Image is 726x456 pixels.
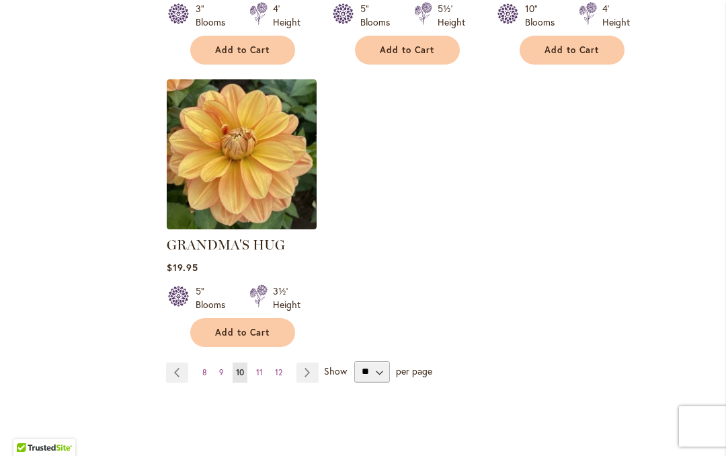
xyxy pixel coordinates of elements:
span: Add to Cart [380,44,435,56]
div: 5½' Height [438,2,465,29]
a: 8 [199,363,210,383]
span: $19.95 [167,261,198,274]
span: Add to Cart [544,44,600,56]
span: 11 [256,367,263,377]
div: 5" Blooms [360,2,398,29]
div: 3" Blooms [196,2,233,29]
button: Add to Cart [190,36,295,65]
span: 9 [219,367,224,377]
iframe: Launch Accessibility Center [10,408,48,446]
button: Add to Cart [355,36,460,65]
a: 9 [216,363,227,383]
a: 11 [253,363,266,383]
span: per page [396,364,432,377]
div: 5" Blooms [196,284,233,311]
span: Show [324,364,347,377]
div: 4' Height [602,2,630,29]
span: 12 [275,367,282,377]
a: 12 [272,363,286,383]
a: GRANDMA'S HUG [167,237,285,253]
a: GRANDMA'S HUG [167,219,317,232]
span: 10 [236,367,244,377]
img: GRANDMA'S HUG [167,79,317,229]
span: Add to Cart [215,327,270,338]
span: 8 [202,367,207,377]
div: 4' Height [273,2,300,29]
div: 10" Blooms [525,2,563,29]
span: Add to Cart [215,44,270,56]
button: Add to Cart [520,36,624,65]
div: 3½' Height [273,284,300,311]
button: Add to Cart [190,318,295,347]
